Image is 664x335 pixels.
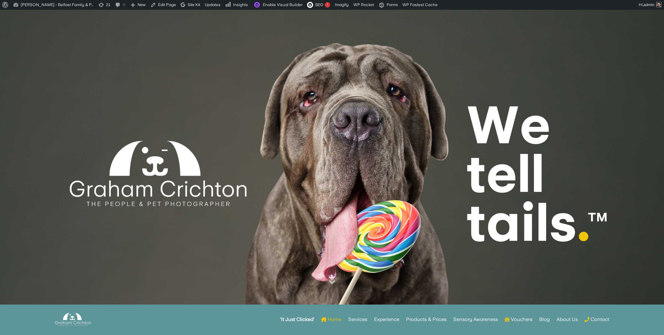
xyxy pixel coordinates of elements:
[644,2,654,7] span: admin
[556,308,578,331] a: About Us
[325,2,330,8] div: !
[188,2,200,7] span: Site Kit
[280,308,314,331] a: ‘It Just Clicked’
[348,308,367,331] a: Services
[55,311,91,328] img: Graham Crichton Photography Logo - Graham Crichton - Belfast Family & Pet Photography Studio
[585,308,609,331] a: Contact
[321,308,341,331] a: Home
[539,308,550,331] a: Blog
[505,308,532,331] a: Vouchers
[406,308,447,331] a: Products & Prices
[453,308,498,331] a: Sensory Awareness
[315,2,323,7] span: SEO
[374,308,399,331] a: Experience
